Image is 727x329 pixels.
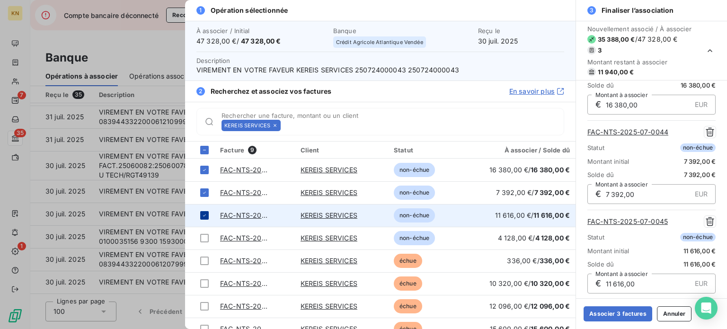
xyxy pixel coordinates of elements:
[336,39,423,45] span: Crédit Agricole Atlantique Vendée
[394,186,435,200] span: non-échue
[301,234,357,242] a: KEREIS SERVICES
[540,257,570,265] span: 336,00 €
[220,146,289,154] div: Facture
[394,146,462,154] div: Statut
[680,143,716,152] span: non-échue
[587,260,614,268] span: Solde dû
[248,146,257,154] span: 9
[531,302,570,310] span: 12 096,00 €
[533,211,570,219] span: 11 616,00 €
[220,211,301,219] a: FAC-NTS-2025-07-0045
[301,211,357,219] a: KEREIS SERVICES
[196,6,205,15] span: 1
[241,37,281,45] span: 47 328,00 €
[587,217,668,226] a: FAC-NTS-2025-07-0045
[683,260,716,268] span: 11 616,00 €
[489,166,570,174] span: 16 380,00 € /
[534,188,570,196] span: 7 392,00 €
[587,247,629,255] span: Montant initial
[478,27,564,35] span: Reçu le
[394,299,422,313] span: échue
[301,166,357,174] a: KEREIS SERVICES
[196,27,328,35] span: À associer / Initial
[301,146,382,154] div: Client
[196,36,328,46] span: 47 328,00 € /
[587,81,614,89] span: Solde dû
[587,158,629,165] span: Montant initial
[394,208,435,222] span: non-échue
[301,279,357,287] a: KEREIS SERVICES
[394,231,435,245] span: non-échue
[531,166,570,174] span: 16 380,00 €
[495,211,570,219] span: 11 616,00 € /
[587,127,668,137] a: FAC-NTS-2025-07-0044
[333,27,472,35] span: Banque
[598,68,634,76] span: 11 940,00 €
[587,6,596,15] span: 3
[196,65,564,75] span: VIREMENT EN VOTRE FAVEUR KEREIS SERVICES 250724000043 250724000043
[489,302,570,310] span: 12 096,00 € /
[224,123,270,128] span: KEREIS SERVICES
[598,36,635,43] span: 35 388,00 €
[220,302,301,310] a: FAC-NTS-2025-06-0049
[220,279,300,287] a: FAC-NTS-2025-06-0051
[211,6,288,15] span: Opération sélectionnée
[683,247,716,255] span: 11 616,00 €
[489,279,570,287] span: 10 320,00 € /
[301,302,357,310] a: KEREIS SERVICES
[587,233,604,241] span: Statut
[220,166,301,174] a: FAC-NTS-2025-07-0047
[394,276,422,291] span: échue
[681,81,716,89] span: 16 380,00 €
[587,171,614,178] span: Solde dû
[684,158,716,165] span: 7 392,00 €
[507,257,570,265] span: 336,00 € /
[220,257,301,265] a: FAC-NTS-2025-06-0052
[284,121,564,130] input: placeholder
[498,234,570,242] span: 4 128,00 € /
[220,188,301,196] a: FAC-NTS-2025-07-0044
[496,188,570,196] span: 7 392,00 € /
[531,279,570,287] span: 10 320,00 €
[535,234,570,242] span: 4 128,00 €
[394,163,435,177] span: non-échue
[301,188,357,196] a: KEREIS SERVICES
[478,27,564,46] div: 30 juil. 2025
[196,57,231,64] span: Description
[473,146,570,154] div: À associer / Solde dû
[635,35,678,44] span: / 47 328,00 €
[587,58,692,66] span: Montant restant à associer
[598,46,602,54] span: 3
[680,233,716,241] span: non-échue
[587,25,692,33] span: Nouvellement associé / À associer
[695,297,718,320] div: Open Intercom Messenger
[220,234,301,242] a: FAC-NTS-2025-07-0046
[584,306,652,321] button: Associer 3 factures
[509,87,564,96] a: En savoir plus
[587,144,604,151] span: Statut
[602,6,674,15] span: Finaliser l’association
[394,254,422,268] span: échue
[211,87,331,96] span: Recherchez et associez vos factures
[301,257,357,265] a: KEREIS SERVICES
[657,306,692,321] button: Annuler
[684,171,716,178] span: 7 392,00 €
[196,87,205,96] span: 2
